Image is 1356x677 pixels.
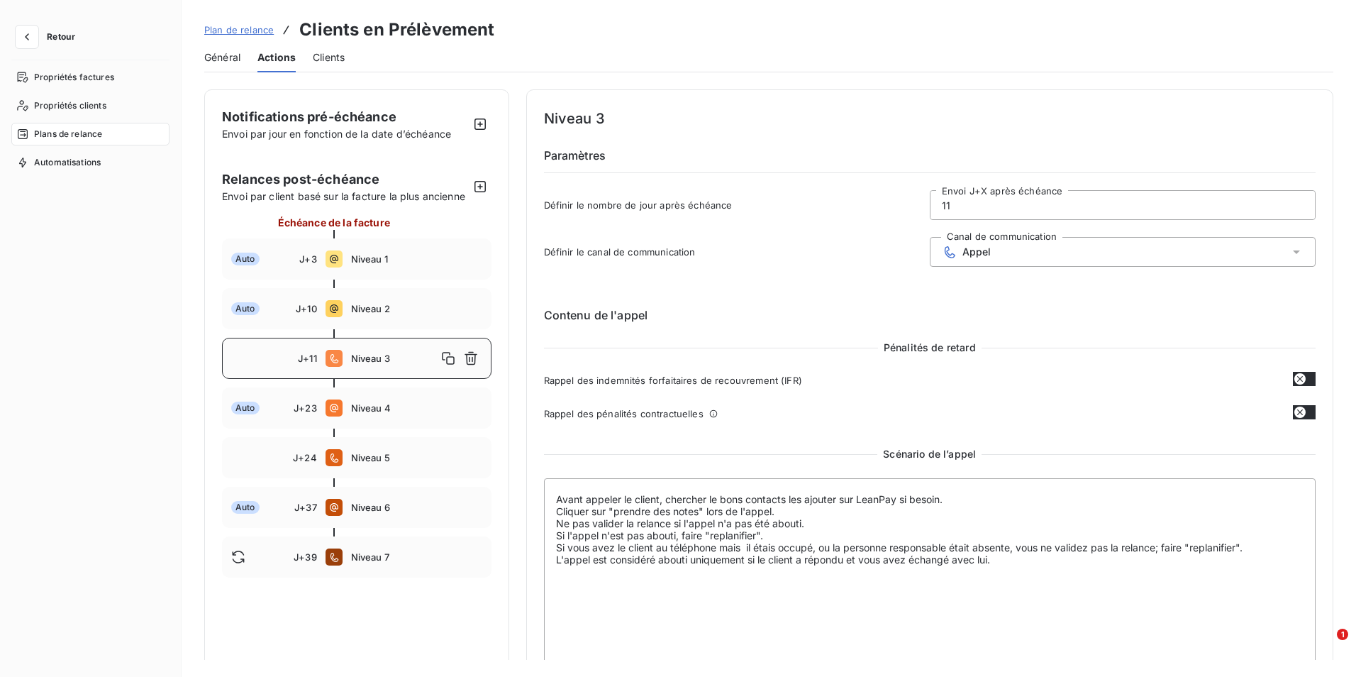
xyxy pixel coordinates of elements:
[294,402,317,414] span: J+23
[204,23,274,37] a: Plan de relance
[299,17,494,43] h3: Clients en Prélèvement
[231,402,260,414] span: Auto
[34,71,114,84] span: Propriétés factures
[222,109,396,124] span: Notifications pré-échéance
[278,215,390,230] span: Échéance de la facture
[544,199,930,211] span: Définir le nombre de jour après échéance
[351,452,482,463] span: Niveau 5
[294,551,317,563] span: J+39
[313,50,345,65] span: Clients
[11,123,169,145] a: Plans de relance
[34,128,102,141] span: Plans de relance
[11,151,169,174] a: Automatisations
[204,24,274,35] span: Plan de relance
[222,189,469,204] span: Envoi par client basé sur la facture la plus ancienne
[351,253,482,265] span: Niveau 1
[204,50,240,65] span: Général
[351,353,437,364] span: Niveau 3
[298,353,317,364] span: J+11
[222,128,451,140] span: Envoi par jour en fonction de la date d’échéance
[257,50,296,65] span: Actions
[231,501,260,514] span: Auto
[544,375,802,386] span: Rappel des indemnités forfaitaires de recouvrement (IFR)
[294,502,317,513] span: J+37
[11,66,169,89] a: Propriétés factures
[962,246,991,258] span: Appel
[544,147,1316,173] h6: Paramètres
[296,303,317,314] span: J+10
[231,302,260,315] span: Auto
[1308,629,1342,663] iframe: Intercom live chat
[34,99,106,112] span: Propriétés clients
[544,408,704,419] span: Rappel des pénalités contractuelles
[231,253,260,265] span: Auto
[544,107,1316,130] h4: Niveau 3
[1337,629,1348,640] span: 1
[877,447,982,461] span: Scénario de l’appel
[222,170,469,189] span: Relances post-échéance
[34,156,101,169] span: Automatisations
[11,94,169,117] a: Propriétés clients
[351,303,482,314] span: Niveau 2
[878,341,982,355] span: Pénalités de retard
[351,502,482,513] span: Niveau 6
[299,253,316,265] span: J+3
[351,551,482,563] span: Niveau 7
[544,307,1316,324] h6: Contenu de l'appel
[293,452,317,463] span: J+24
[544,246,930,258] span: Définir le canal de communication
[11,26,87,48] button: Retour
[47,33,75,41] span: Retour
[351,402,482,414] span: Niveau 4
